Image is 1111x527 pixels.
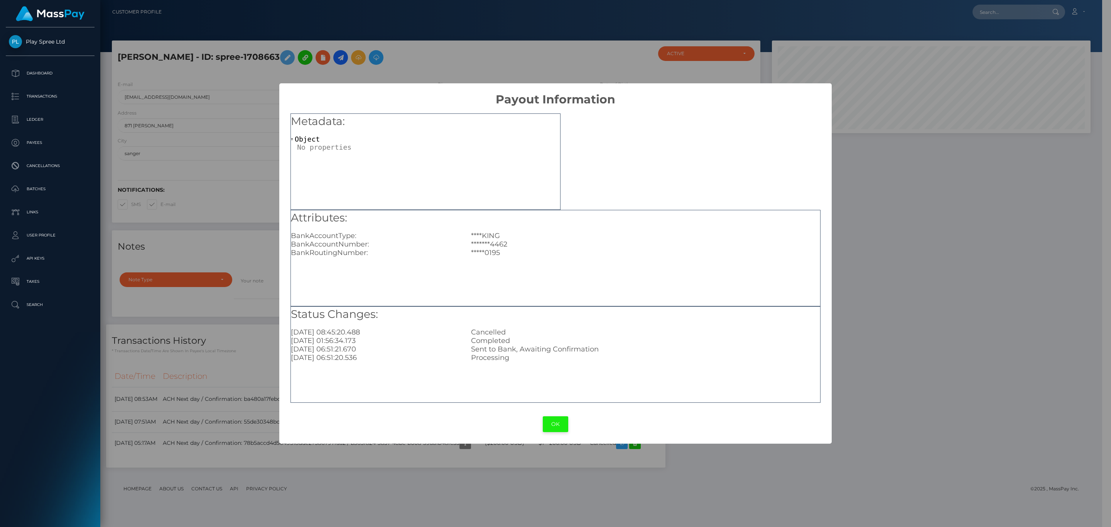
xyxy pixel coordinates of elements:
div: [DATE] 01:56:34.173 [285,336,465,345]
div: Processing [465,353,826,362]
div: Completed [465,336,826,345]
img: MassPay Logo [16,6,84,21]
p: Batches [9,183,91,195]
span: Play Spree Ltd [6,38,95,45]
p: Payees [9,137,91,149]
div: [DATE] 08:45:20.488 [285,328,465,336]
button: OK [543,416,568,432]
p: Links [9,206,91,218]
p: Cancellations [9,160,91,172]
h2: Payout Information [279,83,831,106]
div: [DATE] 06:51:21.670 [285,345,465,353]
p: API Keys [9,253,91,264]
span: Object [295,135,320,143]
h5: Status Changes: [291,307,820,322]
p: Ledger [9,114,91,125]
p: Dashboard [9,68,91,79]
div: Cancelled [465,328,826,336]
div: Sent to Bank, Awaiting Confirmation [465,345,826,353]
div: BankAccountType: [285,231,465,240]
p: Transactions [9,91,91,102]
h5: Metadata: [291,114,560,129]
p: Search [9,299,91,311]
p: Taxes [9,276,91,287]
div: [DATE] 06:51:20.536 [285,353,465,362]
p: User Profile [9,230,91,241]
div: BankAccountNumber: [285,240,465,248]
h5: Attributes: [291,210,820,226]
div: BankRoutingNumber: [285,248,465,257]
img: Play Spree Ltd [9,35,22,48]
